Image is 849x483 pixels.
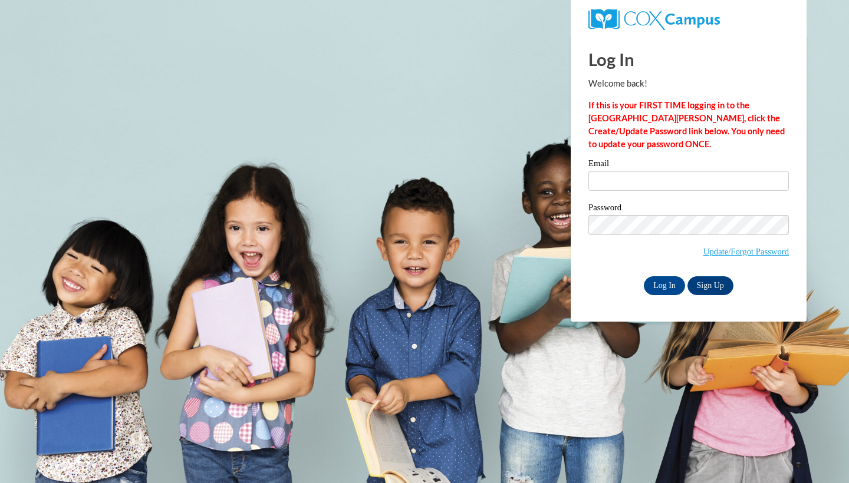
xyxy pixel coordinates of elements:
label: Password [588,203,789,215]
input: Log In [644,276,685,295]
a: COX Campus [588,14,720,24]
a: Update/Forgot Password [703,247,789,256]
strong: If this is your FIRST TIME logging in to the [GEOGRAPHIC_DATA][PERSON_NAME], click the Create/Upd... [588,100,785,149]
a: Sign Up [687,276,733,295]
label: Email [588,159,789,171]
p: Welcome back! [588,77,789,90]
img: COX Campus [588,9,720,30]
h1: Log In [588,47,789,71]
